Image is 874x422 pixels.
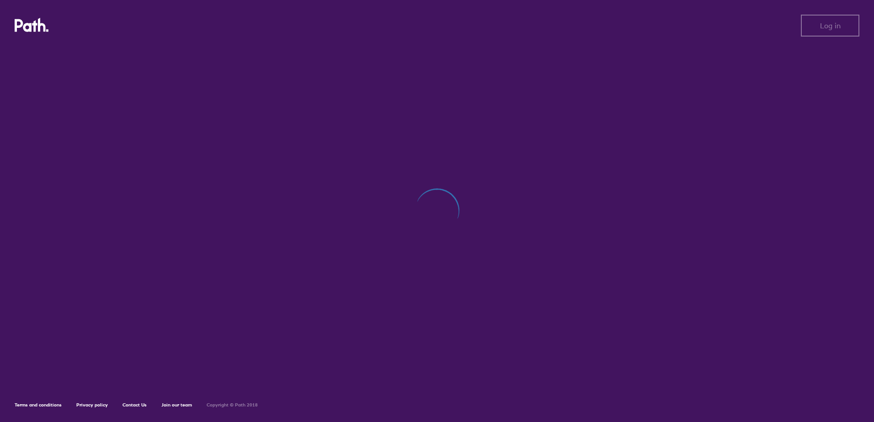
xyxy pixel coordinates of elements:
[801,15,859,37] button: Log in
[161,402,192,408] a: Join our team
[820,21,841,30] span: Log in
[207,402,258,408] h6: Copyright © Path 2018
[123,402,147,408] a: Contact Us
[76,402,108,408] a: Privacy policy
[15,402,62,408] a: Terms and conditions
